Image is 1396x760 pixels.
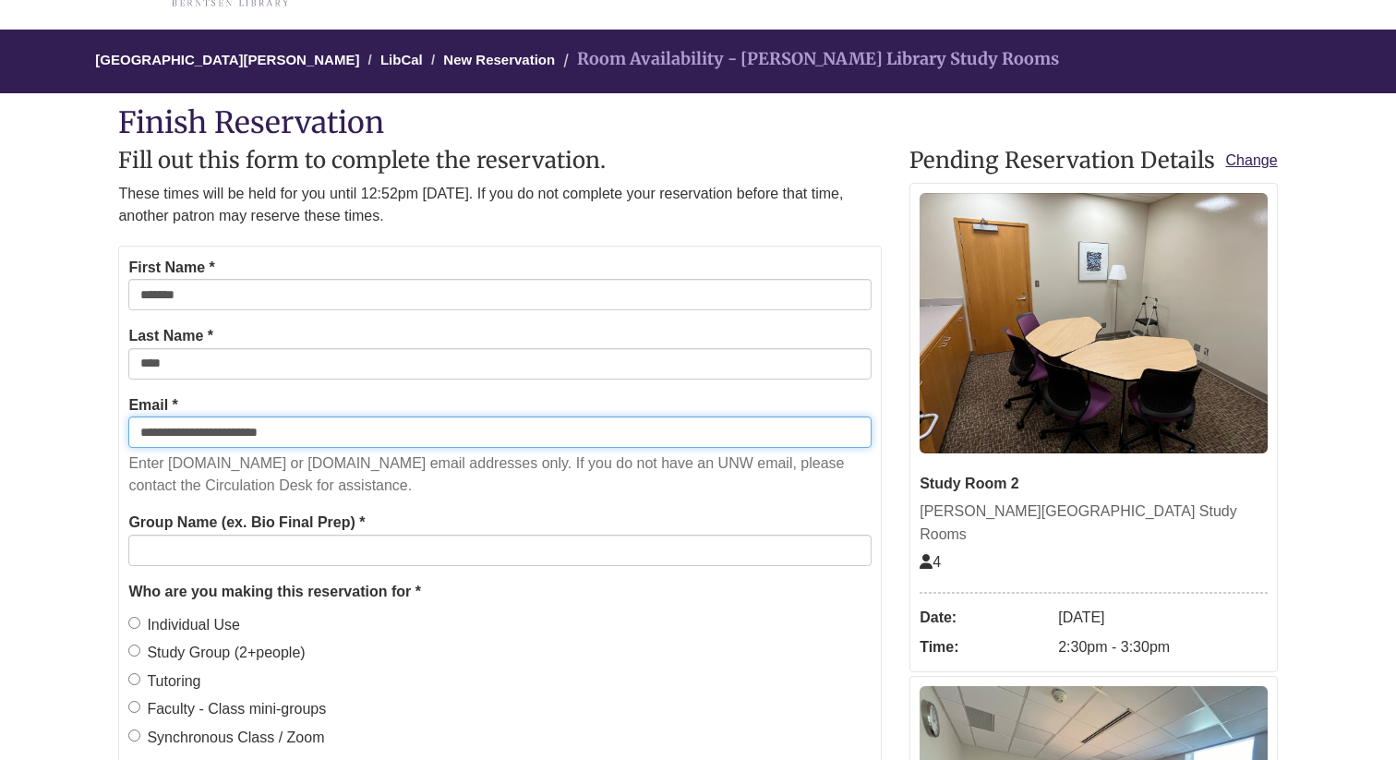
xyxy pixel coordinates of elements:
h2: Pending Reservation Details [909,149,1277,173]
dt: Date: [920,603,1049,633]
label: Individual Use [128,613,240,637]
nav: Breadcrumb [118,30,1277,93]
label: Last Name * [128,324,213,348]
li: Room Availability - [PERSON_NAME] Library Study Rooms [559,46,1059,73]
input: Study Group (2+people) [128,645,140,657]
a: New Reservation [443,52,555,67]
label: Email * [128,393,177,417]
label: Study Group (2+people) [128,641,305,665]
label: Faculty - Class mini-groups [128,697,326,721]
div: [PERSON_NAME][GEOGRAPHIC_DATA] Study Rooms [920,500,1267,547]
input: Individual Use [128,617,140,629]
input: Synchronous Class / Zoom [128,730,140,742]
dt: Time: [920,633,1049,662]
dd: 2:30pm - 3:30pm [1058,633,1267,662]
dd: [DATE] [1058,603,1267,633]
label: Group Name (ex. Bio Final Prep) * [128,511,365,535]
a: Change [1226,149,1278,173]
h1: Finish Reservation [118,107,1277,139]
div: Study Room 2 [920,472,1267,496]
label: Synchronous Class / Zoom [128,726,324,750]
label: First Name * [128,256,214,280]
input: Faculty - Class mini-groups [128,701,140,713]
a: [GEOGRAPHIC_DATA][PERSON_NAME] [95,52,359,67]
img: Study Room 2 [920,193,1267,453]
input: Tutoring [128,673,140,685]
a: LibCal [380,52,423,67]
label: Tutoring [128,670,200,694]
p: These times will be held for you until 12:52pm [DATE]. If you do not complete your reservation be... [118,183,882,227]
p: Enter [DOMAIN_NAME] or [DOMAIN_NAME] email addresses only. If you do not have an UNW email, pleas... [128,452,872,497]
legend: Who are you making this reservation for * [128,580,872,604]
h2: Fill out this form to complete the reservation. [118,149,882,173]
span: The capacity of this space [920,554,941,570]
